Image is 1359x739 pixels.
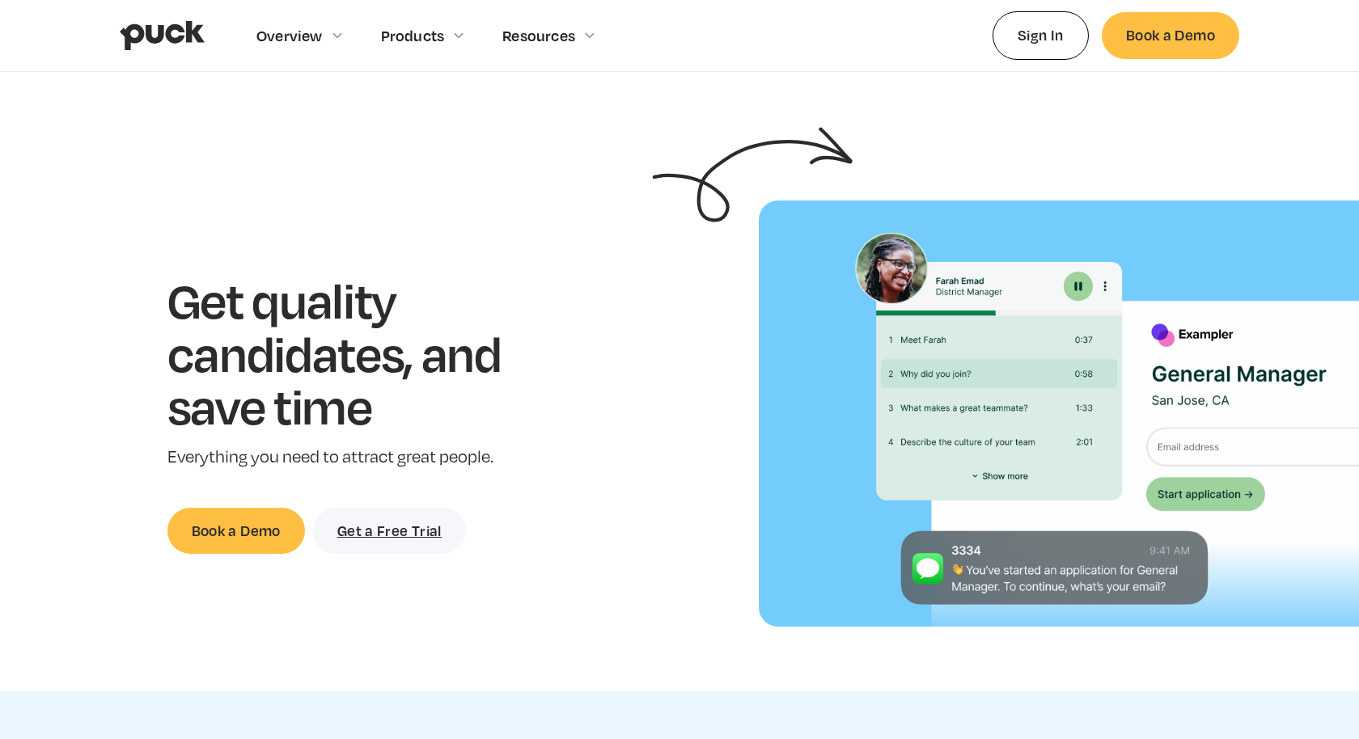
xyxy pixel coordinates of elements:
[167,508,305,554] a: Book a Demo
[313,508,466,554] a: Get a Free Trial
[167,446,552,469] p: Everything you need to attract great people.
[1102,12,1239,58] a: Book a Demo
[993,11,1089,59] a: Sign In
[381,27,445,44] div: Products
[502,27,575,44] div: Resources
[256,27,323,44] div: Overview
[167,273,552,433] h1: Get quality candidates, and save time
